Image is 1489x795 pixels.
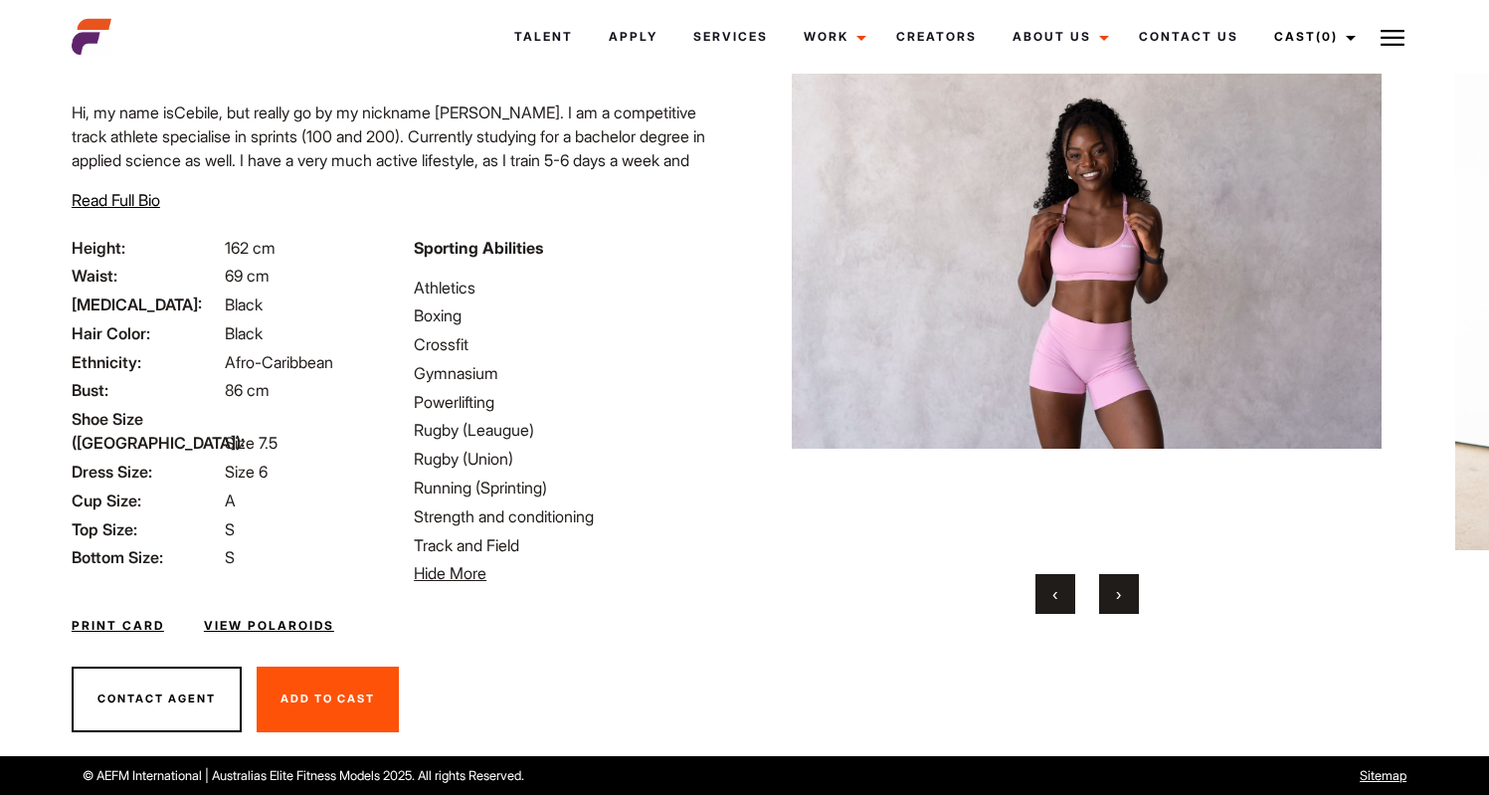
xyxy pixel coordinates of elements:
a: Sitemap [1360,768,1406,783]
li: Powerlifting [414,390,732,414]
span: Cup Size: [72,489,221,512]
a: Creators [878,10,995,64]
p: © AEFM International | Australias Elite Fitness Models 2025. All rights Reserved. [83,766,845,785]
span: Hair Color: [72,321,221,345]
a: Apply [591,10,675,64]
a: Services [675,10,786,64]
span: [MEDICAL_DATA]: [72,293,221,316]
span: Black [225,323,263,343]
a: View Polaroids [204,617,334,635]
span: 162 cm [225,238,276,258]
button: Read Full Bio [72,188,160,212]
span: S [225,519,235,539]
button: Contact Agent [72,667,242,732]
button: Add To Cast [257,667,399,732]
span: 86 cm [225,380,270,400]
a: Cast(0) [1256,10,1368,64]
li: Athletics [414,276,732,299]
li: Strength and conditioning [414,504,732,528]
span: Hide More [414,563,486,583]
span: Read Full Bio [72,190,160,210]
span: A [225,491,236,510]
li: Running (Sprinting) [414,476,732,499]
span: Top Size: [72,517,221,541]
span: Afro-Caribbean [225,352,333,372]
span: Next [1116,584,1121,604]
span: Add To Cast [280,692,375,705]
strong: Sporting Abilities [414,238,543,258]
a: About Us [995,10,1121,64]
img: Burger icon [1381,26,1404,50]
li: Rugby (Leaugue) [414,418,732,442]
span: Cebile [174,102,219,122]
span: Bottom Size: [72,545,221,569]
span: 69 cm [225,266,270,286]
span: S [225,547,235,567]
li: Track and Field [414,533,732,557]
li: Rugby (Union) [414,447,732,471]
span: Waist: [72,264,221,288]
a: Contact Us [1121,10,1256,64]
img: cropped-aefm-brand-fav-22-square.png [72,17,111,57]
span: Bust: [72,378,221,402]
li: Crossfit [414,332,732,356]
span: Black [225,295,263,314]
li: Boxing [414,303,732,327]
a: Work [786,10,878,64]
span: Size 7.5 [225,433,278,453]
a: Print Card [72,617,164,635]
li: Gymnasium [414,361,732,385]
span: Ethnicity: [72,350,221,374]
p: Hi, my name is , but really go by my nickname [PERSON_NAME]. I am a competitive track athlete spe... [72,100,733,268]
span: Height: [72,236,221,260]
span: Previous [1052,584,1057,604]
span: (0) [1316,29,1338,44]
span: Dress Size: [72,460,221,484]
a: Talent [496,10,591,64]
span: Shoe Size ([GEOGRAPHIC_DATA]): [72,407,221,455]
span: Size 6 [225,462,268,482]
